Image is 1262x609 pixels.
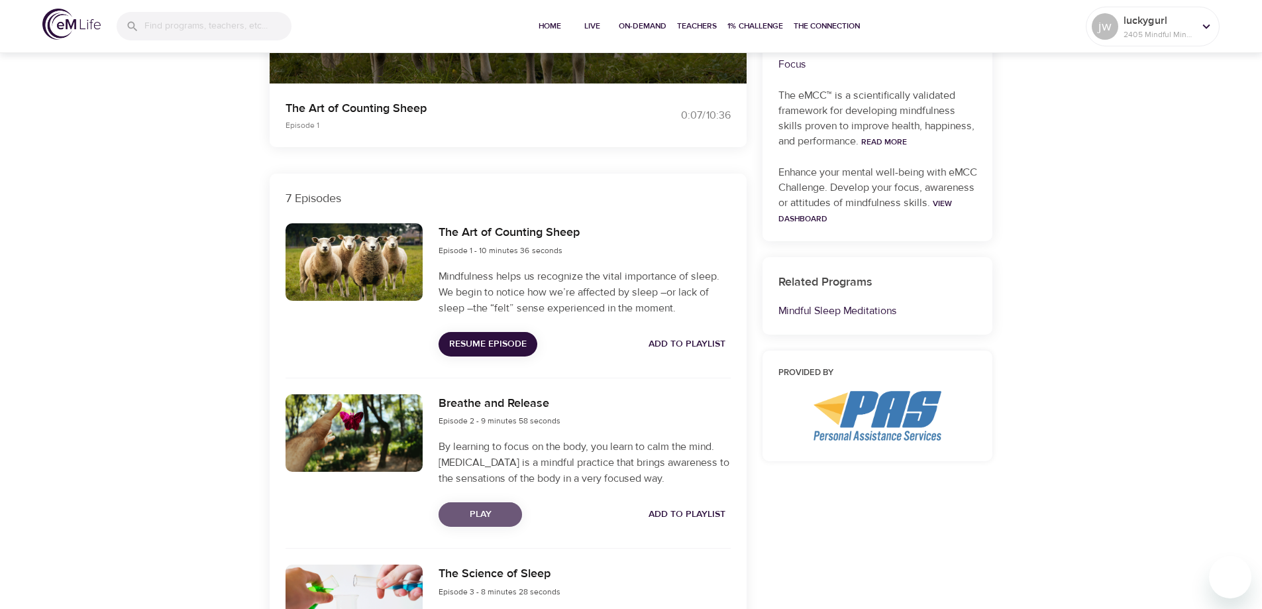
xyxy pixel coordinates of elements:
[439,439,730,486] p: By learning to focus on the body, you learn to calm the mind. [MEDICAL_DATA] is a mindful practic...
[144,12,291,40] input: Find programs, teachers, etc...
[576,19,608,33] span: Live
[631,108,731,123] div: 0:07 / 10:36
[643,502,731,527] button: Add to Playlist
[649,336,725,353] span: Add to Playlist
[778,198,952,224] a: View Dashboard
[794,19,860,33] span: The Connection
[42,9,101,40] img: logo
[643,332,731,357] button: Add to Playlist
[778,366,977,380] h6: Provided by
[449,506,511,523] span: Play
[439,394,560,414] h6: Breathe and Release
[439,245,562,256] span: Episode 1 - 10 minutes 36 seconds
[439,502,522,527] button: Play
[286,119,615,131] p: Episode 1
[778,304,897,317] a: Mindful Sleep Meditations
[286,99,615,117] p: The Art of Counting Sheep
[727,19,783,33] span: 1% Challenge
[619,19,666,33] span: On-Demand
[1124,13,1194,28] p: luckygurl
[439,565,560,584] h6: The Science of Sleep
[534,19,566,33] span: Home
[439,586,560,597] span: Episode 3 - 8 minutes 28 seconds
[778,273,977,292] h6: Related Programs
[1209,556,1251,598] iframe: Button to launch messaging window
[814,391,941,441] img: PAS%20logo.png
[1092,13,1118,40] div: jw
[439,268,730,316] p: Mindfulness helps us recognize the vital importance of sleep. We begin to notice how we’re affect...
[649,506,725,523] span: Add to Playlist
[778,56,977,72] p: Focus
[439,332,537,357] button: Resume Episode
[1124,28,1194,40] p: 2405 Mindful Minutes
[778,88,977,149] p: The eMCC™ is a scientifically validated framework for developing mindfulness skills proven to imp...
[286,190,731,207] p: 7 Episodes
[439,223,580,243] h6: The Art of Counting Sheep
[449,336,527,353] span: Resume Episode
[677,19,717,33] span: Teachers
[439,415,560,426] span: Episode 2 - 9 minutes 58 seconds
[778,165,977,226] p: Enhance your mental well-being with eMCC Challenge. Develop your focus, awareness or attitudes of...
[861,137,907,147] a: Read More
